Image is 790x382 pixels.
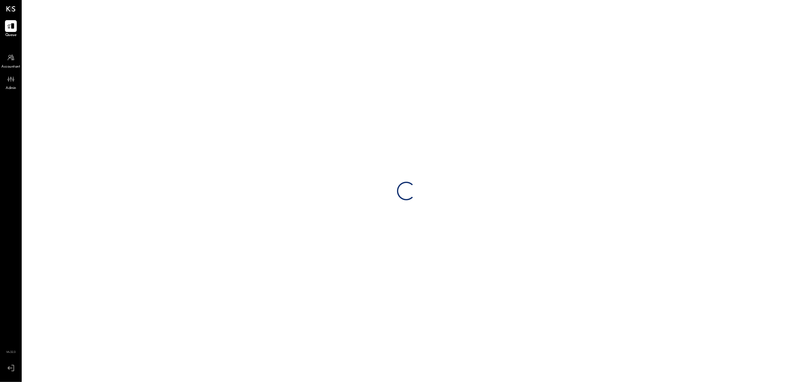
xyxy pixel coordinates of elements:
[0,20,21,38] a: Queue
[0,52,21,70] a: Accountant
[0,73,21,91] a: Admin
[5,33,17,38] span: Queue
[6,86,16,91] span: Admin
[2,64,20,70] span: Accountant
